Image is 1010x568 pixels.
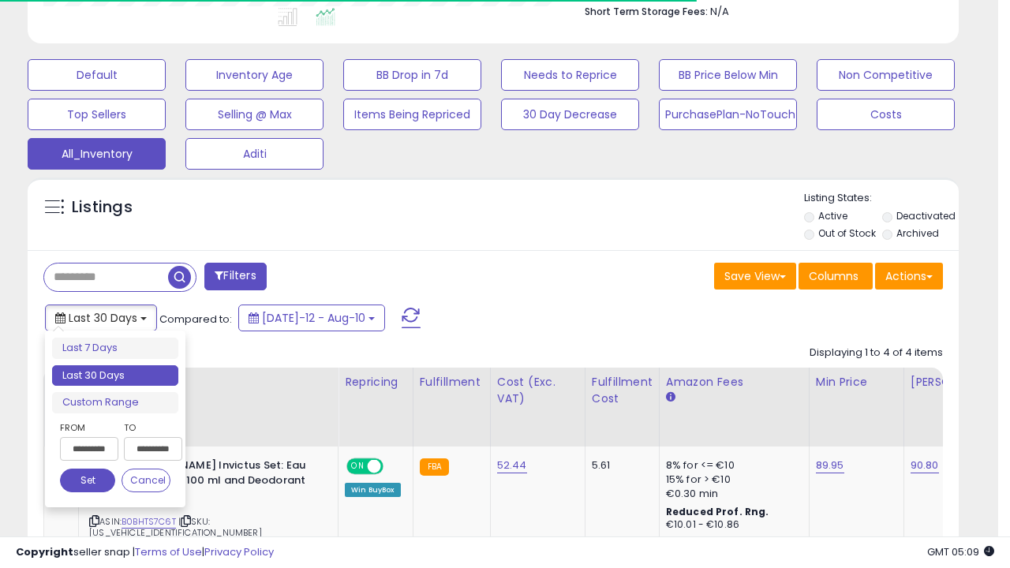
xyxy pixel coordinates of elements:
button: Selling @ Max [185,99,324,130]
button: BB Price Below Min [659,59,797,91]
button: Set [60,469,115,492]
button: Inventory Age [185,59,324,91]
div: Win BuyBox [345,483,401,497]
div: 5.61 [592,458,647,473]
div: Repricing [345,374,406,390]
div: 8% for <= €10 [666,458,797,473]
button: Cancel [122,469,170,492]
label: Deactivated [896,209,956,222]
a: 52.44 [497,458,527,473]
span: | SKU: [US_VEHICLE_IDENTIFICATION_NUMBER] [89,515,262,539]
button: Costs [817,99,955,130]
div: €0.30 min [666,487,797,501]
small: FBA [420,458,449,476]
div: Displaying 1 to 4 of 4 items [810,346,943,361]
div: seller snap | | [16,545,274,560]
label: To [124,420,170,435]
button: Actions [875,263,943,290]
button: Aditi [185,138,324,170]
b: Short Term Storage Fees: [585,5,708,18]
a: 90.80 [911,458,939,473]
button: PurchasePlan-NoTouch [659,99,797,130]
button: Needs to Reprice [501,59,639,91]
div: €10.01 - €10.86 [666,518,797,532]
span: 2025-09-10 05:09 GMT [927,544,994,559]
button: Last 30 Days [45,305,157,331]
div: Fulfillment [420,374,484,390]
li: Last 7 Days [52,338,178,359]
div: Cost (Exc. VAT) [497,374,578,407]
button: Filters [204,263,266,290]
span: ON [348,460,368,473]
small: Amazon Fees. [666,390,675,405]
div: Title [85,374,331,390]
span: Compared to: [159,312,232,327]
strong: Copyright [16,544,73,559]
button: 30 Day Decrease [501,99,639,130]
p: Listing States: [804,191,959,206]
button: Top Sellers [28,99,166,130]
b: [PERSON_NAME] Invictus Set: Eau de Toilette 100 ml and Deodorant 100 ml [125,458,316,506]
button: Non Competitive [817,59,955,91]
button: BB Drop in 7d [343,59,481,91]
div: [PERSON_NAME] [911,374,1004,390]
b: Reduced Prof. Rng. [666,505,769,518]
div: ASIN: [89,458,326,558]
button: All_Inventory [28,138,166,170]
span: Last 30 Days [69,310,137,326]
span: OFF [381,460,406,473]
button: Columns [799,263,873,290]
button: Default [28,59,166,91]
a: B0BHTS7C6T [122,515,176,529]
button: Items Being Repriced [343,99,481,130]
span: Columns [809,268,858,284]
div: Fulfillment Cost [592,374,653,407]
div: Amazon Fees [666,374,802,390]
label: Active [818,209,847,222]
div: 15% for > €10 [666,473,797,487]
li: Custom Range [52,392,178,413]
span: [DATE]-12 - Aug-10 [262,310,365,326]
div: Min Price [816,374,897,390]
button: Save View [714,263,796,290]
button: [DATE]-12 - Aug-10 [238,305,385,331]
a: Terms of Use [135,544,202,559]
li: Last 30 Days [52,365,178,387]
h5: Listings [72,196,133,219]
label: Out of Stock [818,226,876,240]
span: N/A [710,4,729,19]
label: From [60,420,115,435]
label: Archived [896,226,939,240]
a: Privacy Policy [204,544,274,559]
a: 89.95 [816,458,844,473]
